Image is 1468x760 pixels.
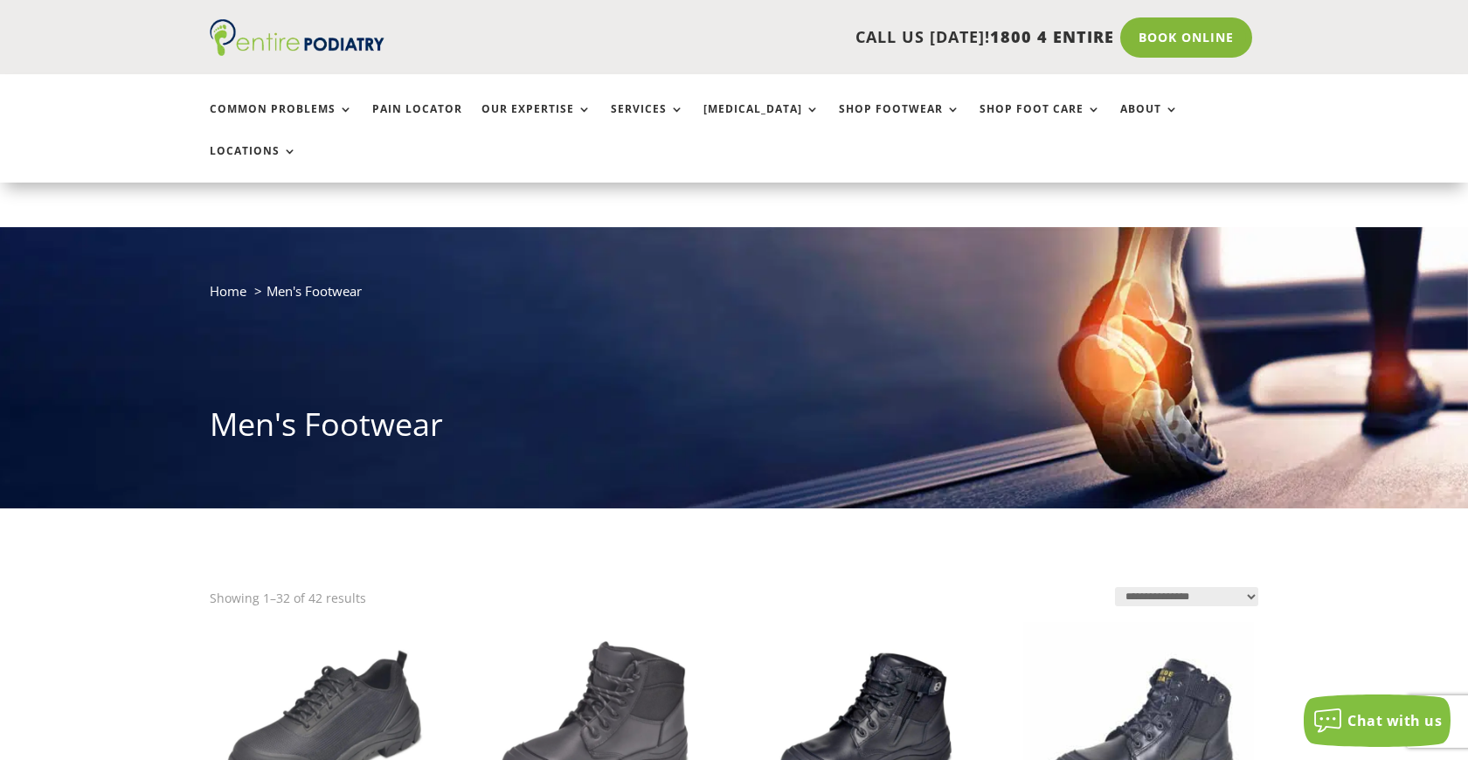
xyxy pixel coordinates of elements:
[267,282,362,300] span: Men's Footwear
[481,103,592,141] a: Our Expertise
[1120,103,1179,141] a: About
[210,587,366,610] p: Showing 1–32 of 42 results
[980,103,1101,141] a: Shop Foot Care
[1347,711,1442,730] span: Chat with us
[210,103,353,141] a: Common Problems
[1115,587,1258,606] select: Shop order
[1120,17,1252,58] a: Book Online
[210,145,297,183] a: Locations
[372,103,462,141] a: Pain Locator
[839,103,960,141] a: Shop Footwear
[452,26,1114,49] p: CALL US [DATE]!
[210,19,384,56] img: logo (1)
[1304,694,1451,747] button: Chat with us
[990,26,1114,47] span: 1800 4 ENTIRE
[703,103,820,141] a: [MEDICAL_DATA]
[210,280,1258,315] nav: breadcrumb
[210,282,246,300] a: Home
[611,103,684,141] a: Services
[210,42,384,59] a: Entire Podiatry
[210,403,1258,455] h1: Men's Footwear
